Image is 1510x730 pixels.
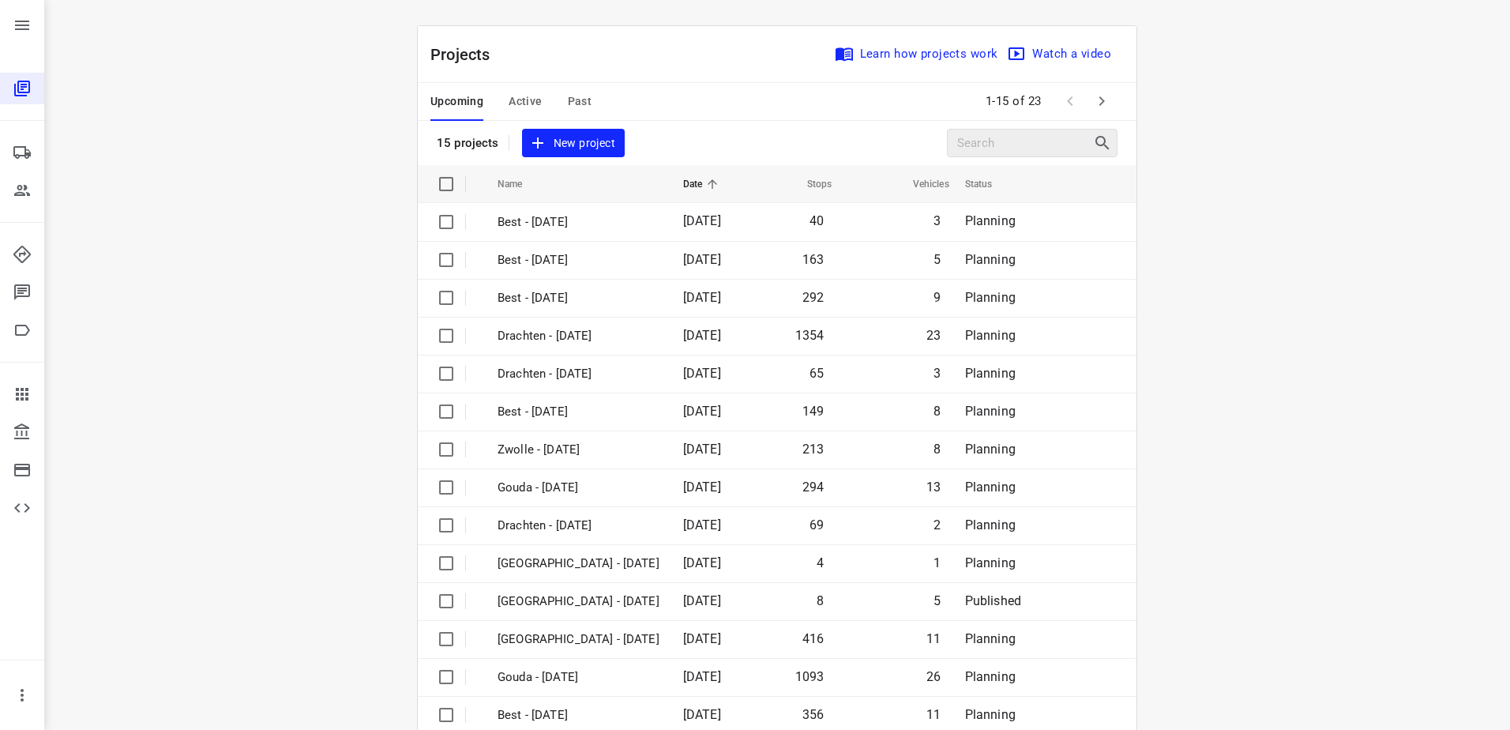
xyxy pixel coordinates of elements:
span: 8 [933,404,941,419]
span: 213 [802,442,824,457]
span: 5 [933,593,941,608]
span: Name [498,175,543,194]
span: [DATE] [683,252,721,267]
span: [DATE] [683,669,721,684]
span: 1354 [795,328,824,343]
span: Planning [965,707,1016,722]
span: 11 [926,707,941,722]
span: [DATE] [683,366,721,381]
span: [DATE] [683,517,721,532]
span: Active [509,92,542,111]
span: [DATE] [683,707,721,722]
span: 292 [802,290,824,305]
p: Best - Friday [498,213,659,231]
span: Planning [965,252,1016,267]
p: Gouda - Friday [498,479,659,497]
span: 8 [817,593,824,608]
span: 1093 [795,669,824,684]
p: Best - Tuesday [498,289,659,307]
p: Drachten - Monday [498,327,659,345]
span: Vehicles [892,175,949,194]
span: Previous Page [1054,85,1086,117]
p: Best - Thursday [498,251,659,269]
span: [DATE] [683,593,721,608]
span: Planning [965,517,1016,532]
span: 69 [809,517,824,532]
p: Drachten - Friday [498,365,659,383]
span: 11 [926,631,941,646]
p: Best - Thursday [498,706,659,724]
span: New project [532,134,615,153]
span: [DATE] [683,442,721,457]
span: Status [965,175,1013,194]
span: [DATE] [683,213,721,228]
span: [DATE] [683,290,721,305]
input: Search projects [957,131,1093,156]
span: [DATE] [683,631,721,646]
span: 416 [802,631,824,646]
span: Planning [965,404,1016,419]
p: Gemeente Rotterdam - Thursday [498,593,659,611]
span: Next Page [1086,85,1117,117]
span: 3 [933,366,941,381]
span: 163 [802,252,824,267]
p: Antwerpen - Thursday [498,555,659,573]
span: Planning [965,480,1016,495]
span: Planning [965,213,1016,228]
span: Planning [965,328,1016,343]
span: Upcoming [430,92,483,111]
span: Planning [965,631,1016,646]
span: 4 [817,555,824,570]
span: Published [965,593,1022,608]
span: 149 [802,404,824,419]
span: 65 [809,366,824,381]
p: Projects [430,43,503,66]
span: 9 [933,290,941,305]
span: 8 [933,442,941,457]
span: 2 [933,517,941,532]
p: Drachten - Thursday [498,517,659,535]
span: Planning [965,366,1016,381]
span: 5 [933,252,941,267]
span: Date [683,175,723,194]
span: [DATE] [683,404,721,419]
span: 1-15 of 23 [979,85,1048,119]
span: Planning [965,442,1016,457]
span: Stops [787,175,832,194]
span: 23 [926,328,941,343]
span: 40 [809,213,824,228]
span: 26 [926,669,941,684]
span: [DATE] [683,480,721,495]
span: [DATE] [683,555,721,570]
span: Planning [965,669,1016,684]
span: 1 [933,555,941,570]
p: Zwolle - Friday [498,441,659,459]
p: Best - Friday [498,403,659,421]
span: Planning [965,555,1016,570]
span: 356 [802,707,824,722]
span: 3 [933,213,941,228]
p: 15 projects [437,136,499,150]
span: Past [568,92,592,111]
span: 13 [926,480,941,495]
button: New project [522,129,625,158]
p: Gouda - Thursday [498,668,659,687]
p: Zwolle - Thursday [498,630,659,649]
span: 294 [802,480,824,495]
span: [DATE] [683,328,721,343]
div: Search [1093,134,1117,152]
span: Planning [965,290,1016,305]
